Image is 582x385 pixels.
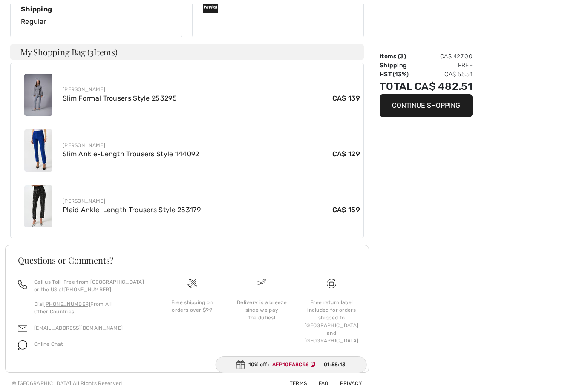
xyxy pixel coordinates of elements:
[18,324,27,333] img: email
[34,341,63,347] span: Online Chat
[63,197,360,205] div: [PERSON_NAME]
[380,79,413,94] td: Total
[24,185,52,227] img: Plaid Ankle-Length Trousers Style 253179
[18,280,27,289] img: call
[34,278,147,293] p: Call us Toll-Free from [GEOGRAPHIC_DATA] or the US at
[90,46,94,57] span: 3
[257,279,266,288] img: Delivery is a breeze since we pay the duties!
[380,70,413,79] td: HST (13%)
[413,61,473,70] td: Free
[380,61,413,70] td: Shipping
[21,5,171,13] div: Shipping
[63,94,177,102] a: Slim Formal Trousers Style 253295
[380,52,413,61] td: Items ( )
[332,149,360,159] span: CA$ 129
[413,70,473,79] td: CA$ 55.51
[272,362,309,368] ins: AFP10FA8C96
[43,301,90,307] a: [PHONE_NUMBER]
[236,360,245,369] img: Gift.svg
[18,340,27,350] img: chat
[413,79,473,94] td: CA$ 482.51
[34,325,123,331] a: [EMAIL_ADDRESS][DOMAIN_NAME]
[63,150,199,158] a: Slim Ankle-Length Trousers Style 144092
[63,206,201,214] a: Plaid Ankle-Length Trousers Style 253179
[324,361,346,368] span: 01:58:13
[332,205,360,215] span: CA$ 159
[164,299,220,314] div: Free shipping on orders over $99
[24,74,52,116] img: Slim Formal Trousers Style 253295
[24,129,52,172] img: Slim Ankle-Length Trousers Style 144092
[63,86,360,93] div: [PERSON_NAME]
[18,256,356,264] h3: Questions or Comments?
[63,141,360,149] div: [PERSON_NAME]
[187,279,197,288] img: Free shipping on orders over $99
[234,299,290,322] div: Delivery is a breeze since we pay the duties!
[10,44,364,60] h4: My Shopping Bag ( Items)
[34,300,147,316] p: Dial From All Other Countries
[380,94,473,117] button: Continue Shopping
[327,279,336,288] img: Free shipping on orders over $99
[400,53,404,60] span: 3
[413,52,473,61] td: CA$ 427.00
[332,93,360,103] span: CA$ 139
[21,5,171,27] div: Regular
[216,356,367,373] div: 10% off:
[303,299,360,345] div: Free return label included for orders shipped to [GEOGRAPHIC_DATA] and [GEOGRAPHIC_DATA]
[64,287,111,293] a: [PHONE_NUMBER]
